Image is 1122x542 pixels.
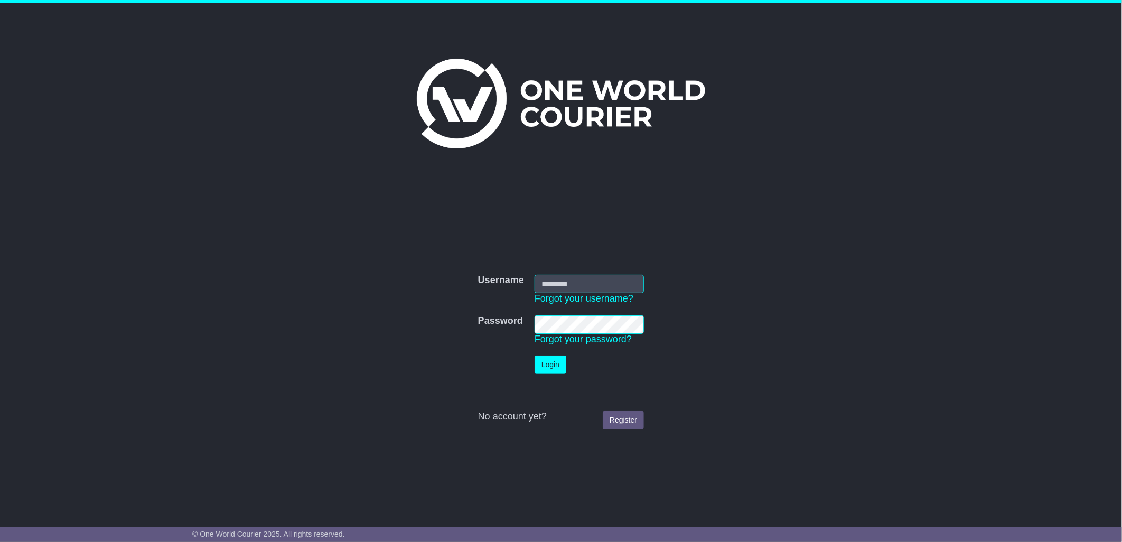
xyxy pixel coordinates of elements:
[535,356,566,374] button: Login
[478,275,524,286] label: Username
[535,334,632,344] a: Forgot your password?
[192,530,345,538] span: © One World Courier 2025. All rights reserved.
[535,293,633,304] a: Forgot your username?
[603,411,644,429] a: Register
[417,59,705,148] img: One World
[478,411,644,423] div: No account yet?
[478,315,523,327] label: Password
